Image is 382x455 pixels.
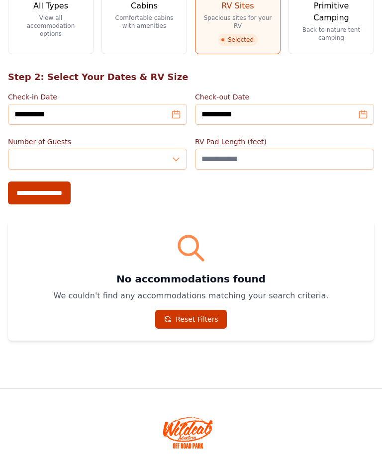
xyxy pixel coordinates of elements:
[20,290,362,302] p: We couldn't find any accommodations matching your search criteria.
[218,34,258,46] span: Selected
[203,14,272,30] p: Spacious sites for your RV
[20,272,362,286] h3: No accommodations found
[155,310,227,329] a: Reset Filters
[8,137,187,147] label: Number of Guests
[195,92,374,102] label: Check-out Date
[16,14,85,38] p: View all accommodation options
[8,70,374,84] h2: Step 2: Select Your Dates & RV Size
[297,26,366,42] p: Back to nature tent camping
[8,92,187,102] label: Check-in Date
[110,14,179,30] p: Comfortable cabins with amenities
[195,137,374,147] label: RV Pad Length (feet)
[163,417,213,449] img: Wildcat Offroad park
